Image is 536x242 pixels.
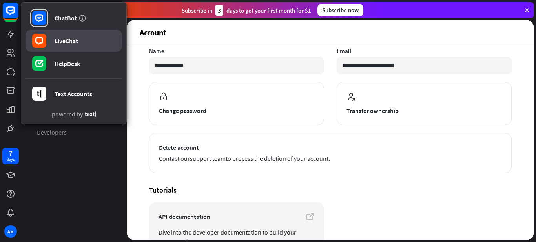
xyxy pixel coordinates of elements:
[159,212,315,221] span: API documentation
[32,126,116,139] a: Developers
[6,3,30,27] button: Open LiveChat chat widget
[149,133,512,173] button: Delete account Contact oursupport teamto process the deletion of your account.
[9,150,13,157] div: 7
[159,154,502,163] span: Contact our to process the deletion of your account.
[215,5,223,16] div: 3
[4,225,17,238] div: AM
[149,186,512,195] h4: Tutorials
[149,82,324,125] button: Change password
[337,82,512,125] button: Transfer ownership
[37,128,67,136] span: Developers
[149,47,324,55] label: Name
[127,20,534,44] header: Account
[159,143,502,152] span: Delete account
[159,106,314,115] span: Change password
[7,157,15,162] div: days
[182,5,311,16] div: Subscribe in days to get your first month for $1
[337,47,512,55] label: Email
[2,148,19,164] a: 7 days
[346,106,502,115] span: Transfer ownership
[317,4,363,16] div: Subscribe now
[190,155,226,162] a: support team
